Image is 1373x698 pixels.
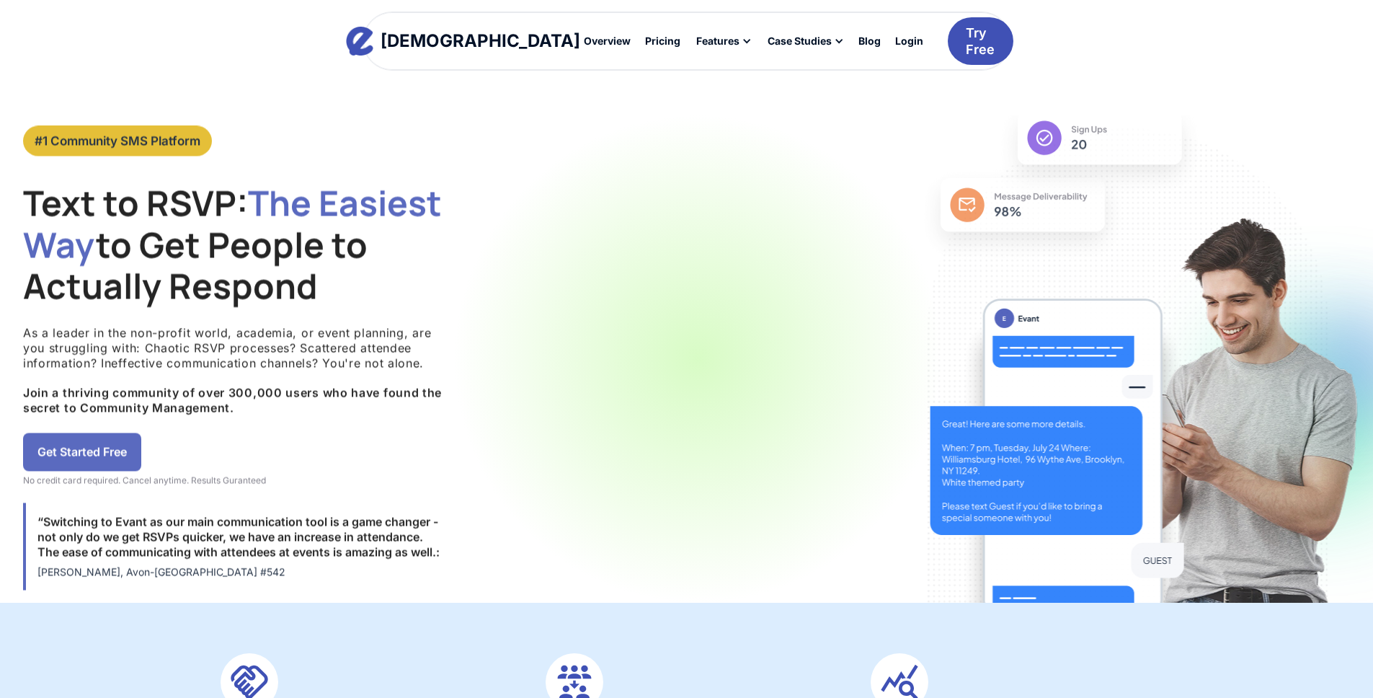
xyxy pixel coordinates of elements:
div: Features [688,29,759,53]
a: #1 Community SMS Platform [23,125,212,156]
div: Case Studies [759,29,851,53]
strong: Join a thriving community of over 300,000 users who have found the secret to Community Management. [23,386,442,415]
div: Pricing [645,36,680,46]
a: Login [888,29,930,53]
div: Case Studies [768,36,832,46]
a: Overview [577,29,638,53]
span: The Easiest Way [23,180,442,268]
a: Pricing [638,29,688,53]
div: Overview [584,36,631,46]
div: “Switching to Evant as our main communication tool is a game changer - not only do we get RSVPs q... [37,515,444,560]
a: home [360,27,566,56]
p: As a leader in the non-profit world, academia, or event planning, are you struggling with: Chaoti... [23,325,456,415]
h1: Text to RSVP: to Get People to Actually Respond [23,182,456,307]
a: Blog [851,29,888,53]
a: Get Started Free [23,433,141,471]
div: No credit card required. Cancel anytime. Results Guranteed [23,474,456,486]
div: Try Free [966,25,995,58]
div: Features [696,36,739,46]
a: Try Free [948,17,1013,66]
div: [DEMOGRAPHIC_DATA] [381,32,580,50]
div: #1 Community SMS Platform [35,133,200,149]
div: Blog [858,36,881,46]
div: Login [895,36,923,46]
div: [PERSON_NAME], Avon-[GEOGRAPHIC_DATA] #542 [37,565,444,578]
